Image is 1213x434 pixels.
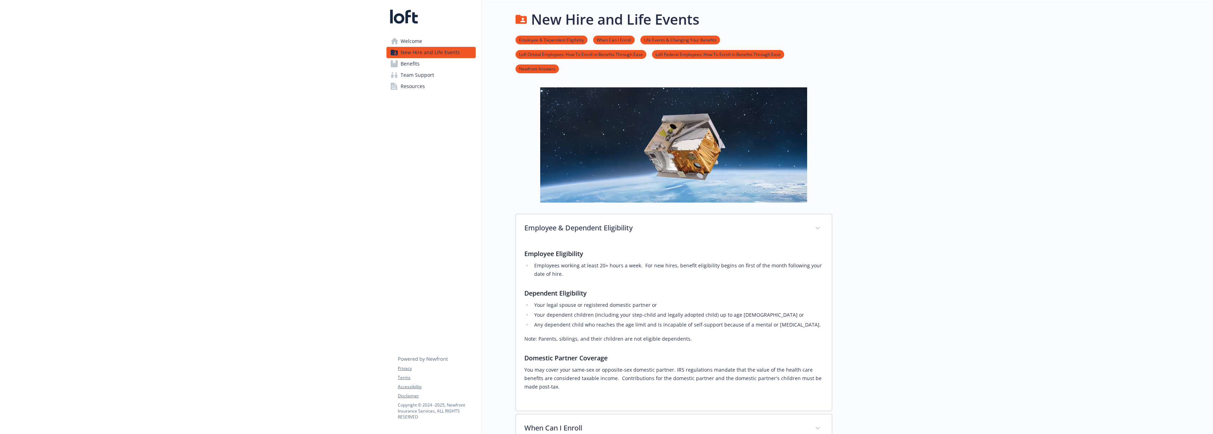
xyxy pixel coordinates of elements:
img: new hire page banner [540,87,807,203]
span: Team Support [401,69,434,81]
li: Your dependent children (including your step-child and legally adopted child) up to age [DEMOGRAP... [532,311,823,319]
a: Benefits [386,58,476,69]
a: Terms [398,374,475,381]
span: Benefits [401,58,420,69]
h3: Dependent Eligibility [524,288,823,298]
a: Resources [386,81,476,92]
a: Team Support [386,69,476,81]
li: Your legal spouse or registered domestic partner or [532,301,823,309]
span: New Hire and Life Events [401,47,460,58]
a: Welcome [386,36,476,47]
a: Newfront Answers [516,65,559,72]
a: Loft Orbital Employees: How To Enroll in Benefits Through Ease [516,51,646,57]
a: Life Events & Changing Your Benefits [640,36,720,43]
span: Welcome [401,36,422,47]
a: Accessibility [398,384,475,390]
a: Privacy [398,365,475,372]
div: Employee & Dependent Eligibility [516,243,832,411]
a: New Hire and Life Events [386,47,476,58]
a: Loft Federal Employees: How To Enroll in Benefits Through Ease [652,51,784,57]
a: Disclaimer [398,393,475,399]
p: You may cover your same-sex or opposite-sex domestic partner. IRS regulations mandate that the va... [524,366,823,391]
span: Resources [401,81,425,92]
div: Employee & Dependent Eligibility [516,214,832,243]
a: When Can I Enroll [593,36,635,43]
p: Note: Parents, siblings, and their children are not eligible dependents. [524,335,823,343]
h3: Employee Eligibility [524,249,823,259]
h1: New Hire and Life Events [531,9,699,30]
li: Employees working at least 20+ hours a week. For new hires, benefit eligibility begins on first o... [532,261,823,278]
p: Copyright © 2024 - 2025 , Newfront Insurance Services, ALL RIGHTS RESERVED [398,402,475,420]
p: Employee & Dependent Eligibility [524,223,806,233]
p: When Can I Enroll [524,423,806,433]
li: Any dependent child who reaches the age limit and is incapable of self-support because of a menta... [532,321,823,329]
a: Employee & Dependent Eligibility [516,36,587,43]
h3: Domestic Partner Coverage [524,353,823,363]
